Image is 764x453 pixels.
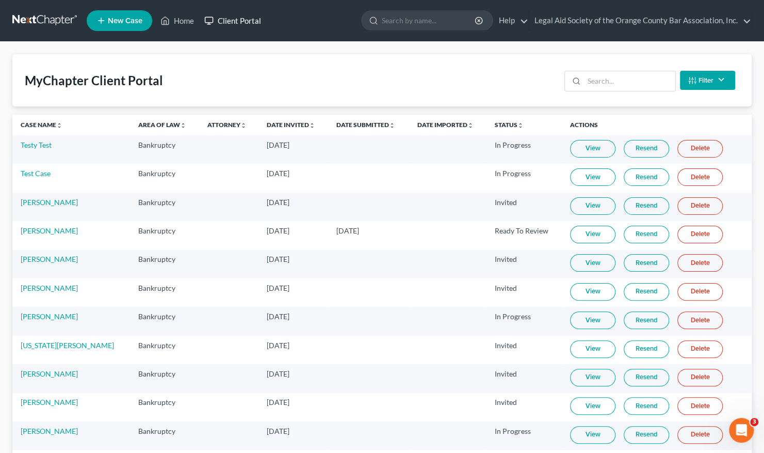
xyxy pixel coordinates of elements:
[624,254,669,272] a: Resend
[21,284,78,292] a: [PERSON_NAME]
[130,393,199,421] td: Bankruptcy
[417,121,473,129] a: Date Importedunfold_more
[624,397,669,415] a: Resend
[130,421,199,450] td: Bankruptcy
[130,164,199,192] td: Bankruptcy
[486,221,562,249] td: Ready To Review
[267,255,289,263] span: [DATE]
[267,198,289,207] span: [DATE]
[382,11,476,30] input: Search by name...
[389,122,395,129] i: unfold_more
[130,307,199,335] td: Bankruptcy
[570,340,615,358] a: View
[267,226,289,235] span: [DATE]
[56,122,62,129] i: unfold_more
[624,369,669,386] a: Resend
[130,364,199,393] td: Bankruptcy
[677,254,723,272] a: Delete
[624,197,669,215] a: Resend
[267,398,289,407] span: [DATE]
[267,369,289,378] span: [DATE]
[25,72,163,89] div: MyChapter Client Portal
[486,421,562,450] td: In Progress
[529,11,751,30] a: Legal Aid Society of the Orange County Bar Association, Inc.
[240,122,247,129] i: unfold_more
[677,283,723,301] a: Delete
[486,364,562,393] td: Invited
[267,140,289,149] span: [DATE]
[486,278,562,307] td: Invited
[21,341,114,350] a: [US_STATE][PERSON_NAME]
[677,397,723,415] a: Delete
[21,427,78,435] a: [PERSON_NAME]
[130,278,199,307] td: Bankruptcy
[130,135,199,164] td: Bankruptcy
[486,250,562,278] td: Invited
[21,369,78,378] a: [PERSON_NAME]
[570,226,615,243] a: View
[677,197,723,215] a: Delete
[677,369,723,386] a: Delete
[267,341,289,350] span: [DATE]
[677,340,723,358] a: Delete
[267,284,289,292] span: [DATE]
[624,426,669,444] a: Resend
[562,115,752,135] th: Actions
[624,168,669,186] a: Resend
[570,426,615,444] a: View
[21,398,78,407] a: [PERSON_NAME]
[199,11,266,30] a: Client Portal
[624,340,669,358] a: Resend
[336,226,359,235] span: [DATE]
[570,197,615,215] a: View
[21,312,78,321] a: [PERSON_NAME]
[155,11,199,30] a: Home
[138,121,186,129] a: Area of Lawunfold_more
[21,121,62,129] a: Case Nameunfold_more
[486,336,562,364] td: Invited
[21,226,78,235] a: [PERSON_NAME]
[680,71,735,90] button: Filter
[677,226,723,243] a: Delete
[267,121,315,129] a: Date Invitedunfold_more
[467,122,473,129] i: unfold_more
[108,17,142,25] span: New Case
[624,311,669,329] a: Resend
[130,336,199,364] td: Bankruptcy
[677,311,723,329] a: Delete
[570,254,615,272] a: View
[486,164,562,192] td: In Progress
[309,122,315,129] i: unfold_more
[677,140,723,158] a: Delete
[677,426,723,444] a: Delete
[570,168,615,186] a: View
[486,393,562,421] td: Invited
[729,418,754,443] iframe: Intercom live chat
[21,140,52,149] a: Testy Test
[21,169,51,178] a: Test Case
[494,11,528,30] a: Help
[21,255,78,263] a: [PERSON_NAME]
[336,121,395,129] a: Date Submittedunfold_more
[486,135,562,164] td: In Progress
[130,250,199,278] td: Bankruptcy
[570,140,615,158] a: View
[624,140,669,158] a: Resend
[517,122,524,129] i: unfold_more
[486,307,562,335] td: In Progress
[267,169,289,178] span: [DATE]
[750,418,758,426] span: 3
[570,311,615,329] a: View
[624,226,669,243] a: Resend
[130,221,199,249] td: Bankruptcy
[584,71,675,91] input: Search...
[570,369,615,386] a: View
[677,168,723,186] a: Delete
[180,122,186,129] i: unfold_more
[495,121,524,129] a: Statusunfold_more
[207,121,247,129] a: Attorneyunfold_more
[624,283,669,301] a: Resend
[267,427,289,435] span: [DATE]
[21,198,78,207] a: [PERSON_NAME]
[130,193,199,221] td: Bankruptcy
